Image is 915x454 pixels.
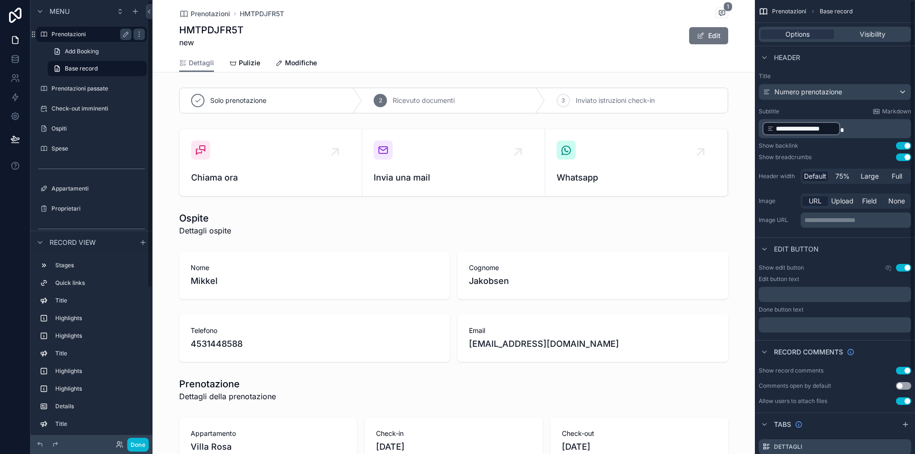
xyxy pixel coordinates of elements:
div: scrollable content [759,287,911,302]
label: Highlights [55,385,143,393]
a: Proprietari [36,201,147,216]
label: Subtitle [759,108,779,115]
label: Details [55,403,143,410]
span: Record view [50,237,96,247]
div: Comments open by default [759,382,831,390]
label: Prenotazioni passate [51,85,145,92]
a: Ospiti [36,121,147,136]
a: Base record [48,61,147,76]
label: Title [759,72,911,80]
span: Numero prenotazione [774,87,842,97]
span: Edit button [774,244,819,254]
span: Field [862,196,877,206]
div: Show breadcrumbs [759,153,812,161]
span: Upload [831,196,854,206]
label: Show edit button [759,264,804,272]
div: Allow users to attach files [759,397,827,405]
span: new [179,37,244,48]
label: Spese [51,145,145,152]
a: Check-out imminenti [36,101,147,116]
a: Prenotazioni [36,27,147,42]
label: Quick links [55,279,143,287]
label: Done button text [759,306,803,313]
label: Appartamenti [51,185,145,192]
span: Options [785,30,810,39]
label: Image URL [759,216,797,224]
a: Markdown [873,108,911,115]
label: Highlights [55,314,143,322]
span: 75% [835,172,850,181]
span: Modifiche [285,58,317,68]
button: Numero prenotazione [759,84,911,100]
label: Highlights [55,332,143,340]
label: Edit button text [759,275,799,283]
label: Header width [759,172,797,180]
a: Add Booking [48,44,147,59]
span: 1 [723,2,732,11]
a: Modifiche [275,54,317,73]
label: Stages [55,262,143,269]
span: Header [774,53,800,62]
a: Appartamenti [36,181,147,196]
span: Prenotazioni [772,8,806,15]
span: Base record [820,8,853,15]
span: Markdown [882,108,911,115]
span: Visibility [860,30,885,39]
div: Show backlink [759,142,798,150]
label: Image [759,197,797,205]
span: Default [804,172,826,181]
span: Full [892,172,902,181]
span: Dettagli [189,58,214,68]
button: Edit [689,27,728,44]
label: Highlights [55,367,143,375]
span: Record comments [774,347,843,357]
span: Base record [65,65,98,72]
a: Prenotazioni [179,9,230,19]
span: None [888,196,905,206]
span: Prenotazioni [191,9,230,19]
div: scrollable content [759,119,911,138]
button: Done [127,438,149,452]
div: Show record comments [759,367,823,374]
label: Title [55,350,143,357]
label: Ospiti [51,125,145,132]
a: Prenotazioni passate [36,81,147,96]
a: HMTPDJFR5T [240,9,284,19]
a: Dettagli [179,54,214,72]
h1: HMTPDJFR5T [179,23,244,37]
span: Pulizie [239,58,260,68]
span: URL [809,196,822,206]
div: scrollable content [801,212,911,228]
a: Spese [36,141,147,156]
span: Large [861,172,879,181]
label: Proprietari [51,205,145,212]
span: Tabs [774,420,791,429]
label: Title [55,297,143,304]
label: Title [55,420,143,428]
span: Menu [50,7,70,16]
span: Add Booking [65,48,99,55]
div: scrollable content [759,317,911,333]
button: 1 [716,8,728,20]
label: Prenotazioni [51,30,128,38]
div: scrollable content [30,253,152,435]
label: Check-out imminenti [51,105,145,112]
a: Pulizie [229,54,260,73]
